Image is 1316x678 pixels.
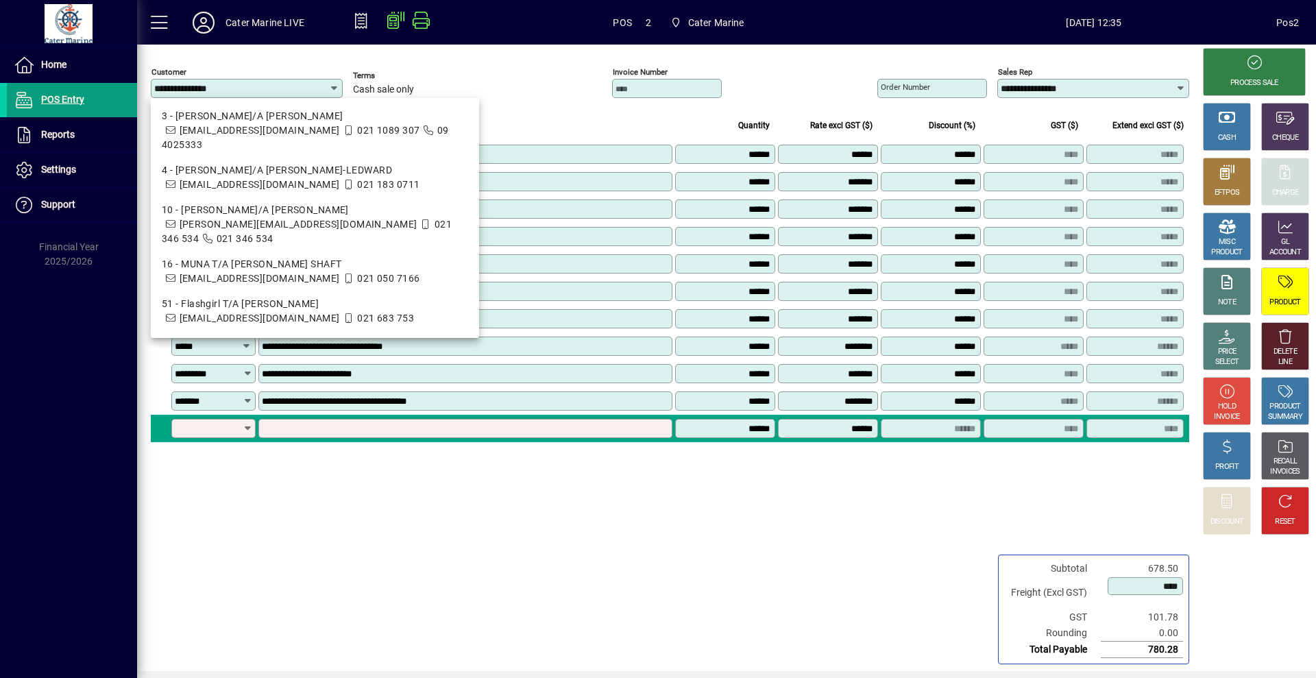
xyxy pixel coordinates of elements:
[41,129,75,140] span: Reports
[1215,357,1239,367] div: SELECT
[1274,347,1297,357] div: DELETE
[1101,561,1183,577] td: 678.50
[929,118,975,133] span: Discount (%)
[1230,78,1278,88] div: PROCESS SALE
[1274,457,1297,467] div: RECALL
[1214,412,1239,422] div: INVOICE
[1219,237,1235,247] div: MISC
[1268,412,1302,422] div: SUMMARY
[1004,577,1101,609] td: Freight (Excl GST)
[357,125,419,136] span: 021 1089 307
[357,273,419,284] span: 021 050 7166
[646,12,651,34] span: 2
[1101,642,1183,658] td: 780.28
[1276,12,1299,34] div: Pos2
[151,197,479,252] mat-option: 10 - ILANDA T/A Mike Pratt
[162,203,468,217] div: 10 - [PERSON_NAME]/A [PERSON_NAME]
[353,84,414,95] span: Cash sale only
[151,67,186,77] mat-label: Customer
[180,313,340,324] span: [EMAIL_ADDRESS][DOMAIN_NAME]
[1218,133,1236,143] div: CASH
[688,12,744,34] span: Cater Marine
[162,337,468,351] div: 55 - [PERSON_NAME] T/A ex WILD SWEET
[7,153,137,187] a: Settings
[1210,517,1243,527] div: DISCOUNT
[180,125,340,136] span: [EMAIL_ADDRESS][DOMAIN_NAME]
[1101,625,1183,642] td: 0.00
[357,179,419,190] span: 021 183 0711
[41,164,76,175] span: Settings
[7,118,137,152] a: Reports
[353,71,435,80] span: Terms
[1004,609,1101,625] td: GST
[182,10,226,35] button: Profile
[1004,561,1101,577] td: Subtotal
[613,12,632,34] span: POS
[1211,247,1242,258] div: PRODUCT
[998,67,1032,77] mat-label: Sales rep
[1101,609,1183,625] td: 101.78
[357,313,414,324] span: 021 683 753
[217,233,273,244] span: 021 346 534
[1272,188,1299,198] div: CHARGE
[151,104,479,158] mat-option: 3 - SARRIE T/A ANTJE MULLER
[1218,402,1236,412] div: HOLD
[180,179,340,190] span: [EMAIL_ADDRESS][DOMAIN_NAME]
[1215,462,1239,472] div: PROFIT
[1218,347,1236,357] div: PRICE
[226,12,304,34] div: Cater Marine LIVE
[41,94,84,105] span: POS Entry
[881,82,930,92] mat-label: Order number
[1281,237,1290,247] div: GL
[1004,642,1101,658] td: Total Payable
[1215,188,1240,198] div: EFTPOS
[1272,133,1298,143] div: CHEQUE
[912,12,1277,34] span: [DATE] 12:35
[162,109,468,123] div: 3 - [PERSON_NAME]/A [PERSON_NAME]
[151,291,479,331] mat-option: 51 - Flashgirl T/A Warwick Tompkins
[162,257,468,271] div: 16 - MUNA T/A [PERSON_NAME] SHAFT
[7,188,137,222] a: Support
[1218,298,1236,308] div: NOTE
[1278,357,1292,367] div: LINE
[1275,517,1295,527] div: RESET
[1112,118,1184,133] span: Extend excl GST ($)
[1004,625,1101,642] td: Rounding
[151,158,479,197] mat-option: 4 - Amadis T/A LILY KOZMIAN-LEDWARD
[1270,467,1300,477] div: INVOICES
[151,252,479,291] mat-option: 16 - MUNA T/A MALCOM SHAFT
[1269,247,1301,258] div: ACCOUNT
[41,59,66,70] span: Home
[7,48,137,82] a: Home
[180,219,417,230] span: [PERSON_NAME][EMAIL_ADDRESS][DOMAIN_NAME]
[162,297,468,311] div: 51 - Flashgirl T/A [PERSON_NAME]
[162,163,468,178] div: 4 - [PERSON_NAME]/A [PERSON_NAME]-LEDWARD
[1269,402,1300,412] div: PRODUCT
[1051,118,1078,133] span: GST ($)
[810,118,873,133] span: Rate excl GST ($)
[180,273,340,284] span: [EMAIL_ADDRESS][DOMAIN_NAME]
[738,118,770,133] span: Quantity
[1269,298,1300,308] div: PRODUCT
[665,10,750,35] span: Cater Marine
[613,67,668,77] mat-label: Invoice number
[151,331,479,371] mat-option: 55 - PETER LENNOX T/A ex WILD SWEET
[41,199,75,210] span: Support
